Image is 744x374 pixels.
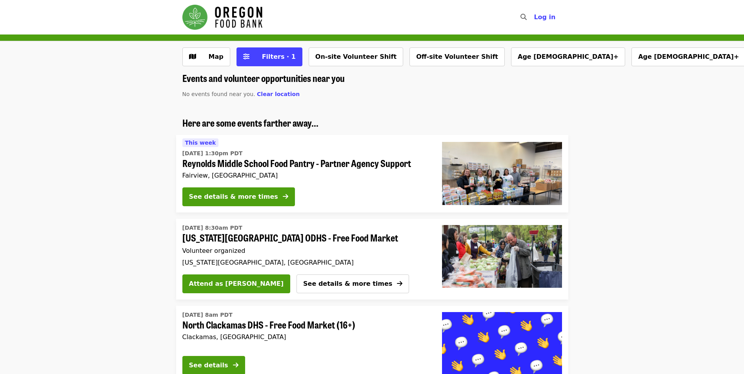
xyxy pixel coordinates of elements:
span: Volunteer organized [182,247,246,254]
img: Oregon City ODHS - Free Food Market organized by Oregon Food Bank [442,225,562,288]
button: Filters (1 selected) [236,47,302,66]
time: [DATE] 1:30pm PDT [182,149,243,158]
div: See details & more times [189,192,278,202]
span: Filters · 1 [262,53,296,60]
button: Attend as [PERSON_NAME] [182,274,291,293]
span: Clear location [257,91,300,97]
time: [DATE] 8am PDT [182,311,233,319]
span: Here are some events farther away... [182,116,318,129]
span: No events found near you. [182,91,255,97]
span: This week [185,140,216,146]
button: Age [DEMOGRAPHIC_DATA]+ [511,47,625,66]
span: Attend as [PERSON_NAME] [189,279,284,289]
i: arrow-right icon [397,280,402,287]
time: [DATE] 8:30am PDT [182,224,242,232]
span: Reynolds Middle School Food Pantry - Partner Agency Support [182,158,429,169]
div: Clackamas, [GEOGRAPHIC_DATA] [182,333,429,341]
img: Reynolds Middle School Food Pantry - Partner Agency Support organized by Oregon Food Bank [442,142,562,205]
span: Log in [534,13,555,21]
i: sliders-h icon [243,53,249,60]
button: On-site Volunteer Shift [309,47,403,66]
button: Clear location [257,90,300,98]
span: Events and volunteer opportunities near you [182,71,345,85]
a: Oregon City ODHS - Free Food Market [436,219,568,300]
button: Log in [528,9,562,25]
i: arrow-right icon [283,193,288,200]
span: [US_STATE][GEOGRAPHIC_DATA] ODHS - Free Food Market [182,232,423,243]
i: search icon [520,13,527,21]
button: See details & more times [297,274,409,293]
span: See details & more times [303,280,392,287]
button: Show map view [182,47,230,66]
i: arrow-right icon [233,361,238,369]
a: See details for "Reynolds Middle School Food Pantry - Partner Agency Support" [176,135,568,212]
a: See details for "Oregon City ODHS - Free Food Market" [182,222,423,268]
img: Oregon Food Bank - Home [182,5,262,30]
button: Off-site Volunteer Shift [409,47,505,66]
span: North Clackamas DHS - Free Food Market (16+) [182,319,429,330]
input: Search [531,8,538,27]
button: See details & more times [182,187,295,206]
div: See details [189,361,228,370]
i: map icon [189,53,196,60]
div: [US_STATE][GEOGRAPHIC_DATA], [GEOGRAPHIC_DATA] [182,259,423,266]
div: Fairview, [GEOGRAPHIC_DATA] [182,172,429,179]
span: Map [209,53,224,60]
